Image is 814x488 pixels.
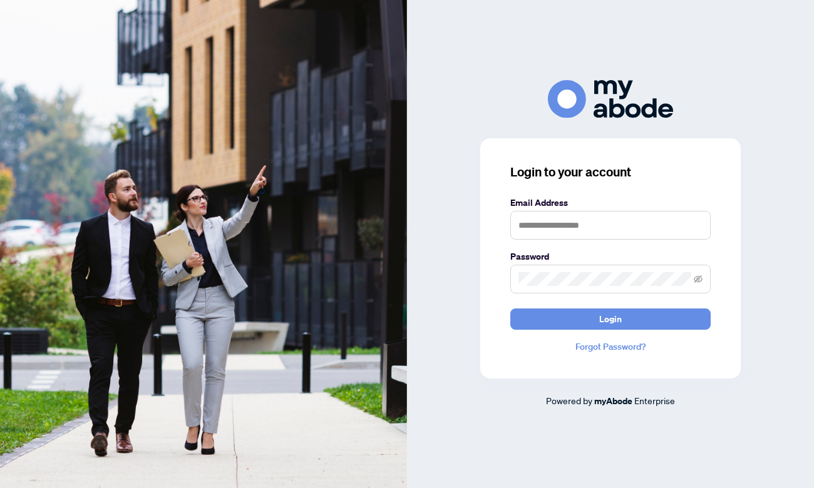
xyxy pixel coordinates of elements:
[510,308,711,330] button: Login
[694,275,703,283] span: eye-invisible
[548,80,673,118] img: ma-logo
[599,309,622,329] span: Login
[594,394,632,408] a: myAbode
[510,340,711,353] a: Forgot Password?
[510,250,711,263] label: Password
[510,163,711,181] h3: Login to your account
[546,395,592,406] span: Powered by
[510,196,711,210] label: Email Address
[634,395,675,406] span: Enterprise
